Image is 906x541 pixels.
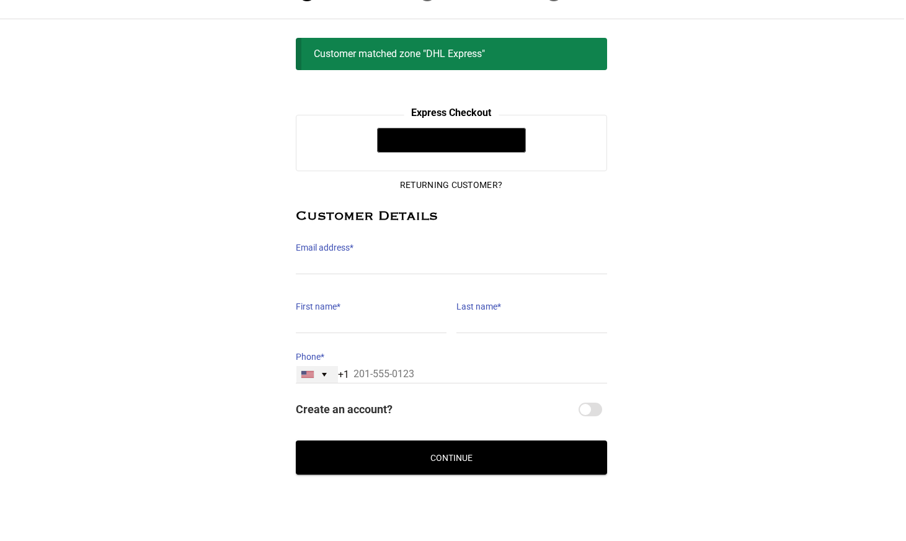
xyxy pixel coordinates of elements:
button: Continue [296,440,607,475]
div: Customer matched zone "DHL Express" [296,38,607,70]
label: Last name [456,298,607,315]
label: Phone [296,348,607,365]
span: Create an account? [296,398,576,421]
button: Returning Customer? [390,171,512,199]
label: First name [296,298,446,315]
div: +1 [338,365,349,385]
button: Pay with GPay [377,128,526,153]
label: Email address [296,239,607,256]
button: Selected country [296,366,349,383]
input: Create an account? [579,403,602,416]
h2: Customer Details [296,208,607,224]
input: 201-555-0123 [296,365,607,383]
